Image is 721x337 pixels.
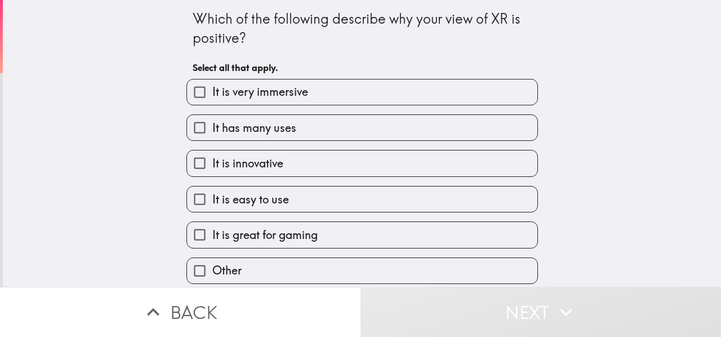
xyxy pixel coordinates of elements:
[187,115,537,140] button: It has many uses
[212,156,283,171] span: It is innovative
[212,192,289,207] span: It is easy to use
[187,258,537,283] button: Other
[187,150,537,176] button: It is innovative
[187,222,537,247] button: It is great for gaming
[212,84,308,100] span: It is very immersive
[212,120,296,136] span: It has many uses
[360,287,721,337] button: Next
[193,10,532,47] div: Which of the following describe why your view of XR is positive?
[212,263,242,278] span: Other
[212,227,318,243] span: It is great for gaming
[187,187,537,212] button: It is easy to use
[187,79,537,105] button: It is very immersive
[193,61,532,74] h6: Select all that apply.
